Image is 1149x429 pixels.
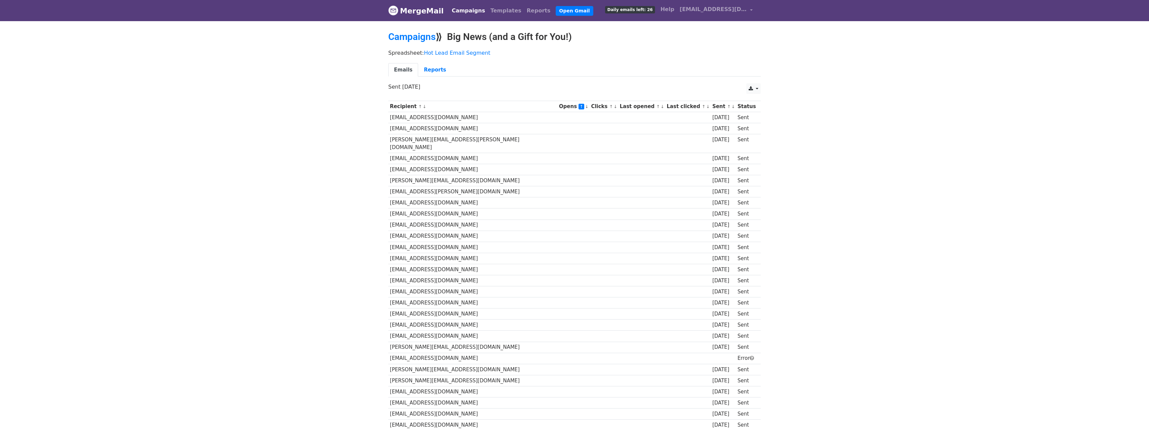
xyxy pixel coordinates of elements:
[712,221,735,229] div: [DATE]
[388,220,557,231] td: [EMAIL_ADDRESS][DOMAIN_NAME]
[418,63,452,77] a: Reports
[388,134,557,153] td: [PERSON_NAME][EMAIL_ADDRESS][PERSON_NAME][DOMAIN_NAME]
[736,112,757,123] td: Sent
[712,210,735,218] div: [DATE]
[736,386,757,397] td: Sent
[712,232,735,240] div: [DATE]
[736,364,757,375] td: Sent
[706,104,710,109] a: ↓
[388,231,557,242] td: [EMAIL_ADDRESS][DOMAIN_NAME]
[388,63,418,77] a: Emails
[388,297,557,308] td: [EMAIL_ADDRESS][DOMAIN_NAME]
[388,31,761,43] h2: ⟫ Big News (and a Gift for You!)
[736,175,757,186] td: Sent
[712,177,735,185] div: [DATE]
[712,399,735,407] div: [DATE]
[388,153,557,164] td: [EMAIL_ADDRESS][DOMAIN_NAME]
[658,3,677,16] a: Help
[712,388,735,396] div: [DATE]
[680,5,747,13] span: [EMAIL_ADDRESS][DOMAIN_NAME]
[388,320,557,331] td: [EMAIL_ADDRESS][DOMAIN_NAME]
[388,353,557,364] td: [EMAIL_ADDRESS][DOMAIN_NAME]
[736,153,757,164] td: Sent
[736,101,757,112] th: Status
[661,104,664,109] a: ↓
[388,253,557,264] td: [EMAIL_ADDRESS][DOMAIN_NAME]
[736,242,757,253] td: Sent
[388,386,557,397] td: [EMAIL_ADDRESS][DOMAIN_NAME]
[712,266,735,274] div: [DATE]
[736,220,757,231] td: Sent
[712,321,735,329] div: [DATE]
[712,343,735,351] div: [DATE]
[388,331,557,342] td: [EMAIL_ADDRESS][DOMAIN_NAME]
[388,264,557,275] td: [EMAIL_ADDRESS][DOMAIN_NAME]
[388,49,761,56] p: Spreadsheet:
[618,101,665,112] th: Last opened
[712,410,735,418] div: [DATE]
[736,297,757,308] td: Sent
[712,277,735,285] div: [DATE]
[424,50,490,56] a: Hot Lead Email Segment
[712,310,735,318] div: [DATE]
[388,164,557,175] td: [EMAIL_ADDRESS][DOMAIN_NAME]
[388,242,557,253] td: [EMAIL_ADDRESS][DOMAIN_NAME]
[736,286,757,297] td: Sent
[736,331,757,342] td: Sent
[488,4,524,17] a: Templates
[736,253,757,264] td: Sent
[712,166,735,174] div: [DATE]
[388,175,557,186] td: [PERSON_NAME][EMAIL_ADDRESS][DOMAIN_NAME]
[736,320,757,331] td: Sent
[388,123,557,134] td: [EMAIL_ADDRESS][DOMAIN_NAME]
[524,4,553,17] a: Reports
[613,104,617,109] a: ↓
[736,123,757,134] td: Sent
[736,409,757,420] td: Sent
[388,286,557,297] td: [EMAIL_ADDRESS][DOMAIN_NAME]
[736,186,757,197] td: Sent
[605,6,655,13] span: Daily emails left: 26
[731,104,735,109] a: ↓
[712,188,735,196] div: [DATE]
[388,83,761,90] p: Sent [DATE]
[736,342,757,353] td: Sent
[736,353,757,364] td: Error
[712,299,735,307] div: [DATE]
[712,114,735,122] div: [DATE]
[712,377,735,385] div: [DATE]
[736,208,757,220] td: Sent
[579,104,584,109] a: ↑
[736,275,757,286] td: Sent
[602,3,658,16] a: Daily emails left: 26
[388,186,557,197] td: [EMAIL_ADDRESS][PERSON_NAME][DOMAIN_NAME]
[736,164,757,175] td: Sent
[712,199,735,207] div: [DATE]
[712,421,735,429] div: [DATE]
[585,104,589,109] a: ↓
[665,101,711,112] th: Last clicked
[388,101,557,112] th: Recipient
[712,288,735,296] div: [DATE]
[557,101,590,112] th: Opens
[556,6,593,16] a: Open Gmail
[711,101,736,112] th: Sent
[712,244,735,251] div: [DATE]
[388,275,557,286] td: [EMAIL_ADDRESS][DOMAIN_NAME]
[736,134,757,153] td: Sent
[388,308,557,320] td: [EMAIL_ADDRESS][DOMAIN_NAME]
[388,4,444,18] a: MergeMail
[736,197,757,208] td: Sent
[712,155,735,162] div: [DATE]
[736,308,757,320] td: Sent
[449,4,488,17] a: Campaigns
[418,104,422,109] a: ↑
[388,208,557,220] td: [EMAIL_ADDRESS][DOMAIN_NAME]
[388,397,557,409] td: [EMAIL_ADDRESS][DOMAIN_NAME]
[712,332,735,340] div: [DATE]
[736,375,757,386] td: Sent
[388,197,557,208] td: [EMAIL_ADDRESS][DOMAIN_NAME]
[388,375,557,386] td: [PERSON_NAME][EMAIL_ADDRESS][DOMAIN_NAME]
[712,125,735,133] div: [DATE]
[388,5,398,15] img: MergeMail logo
